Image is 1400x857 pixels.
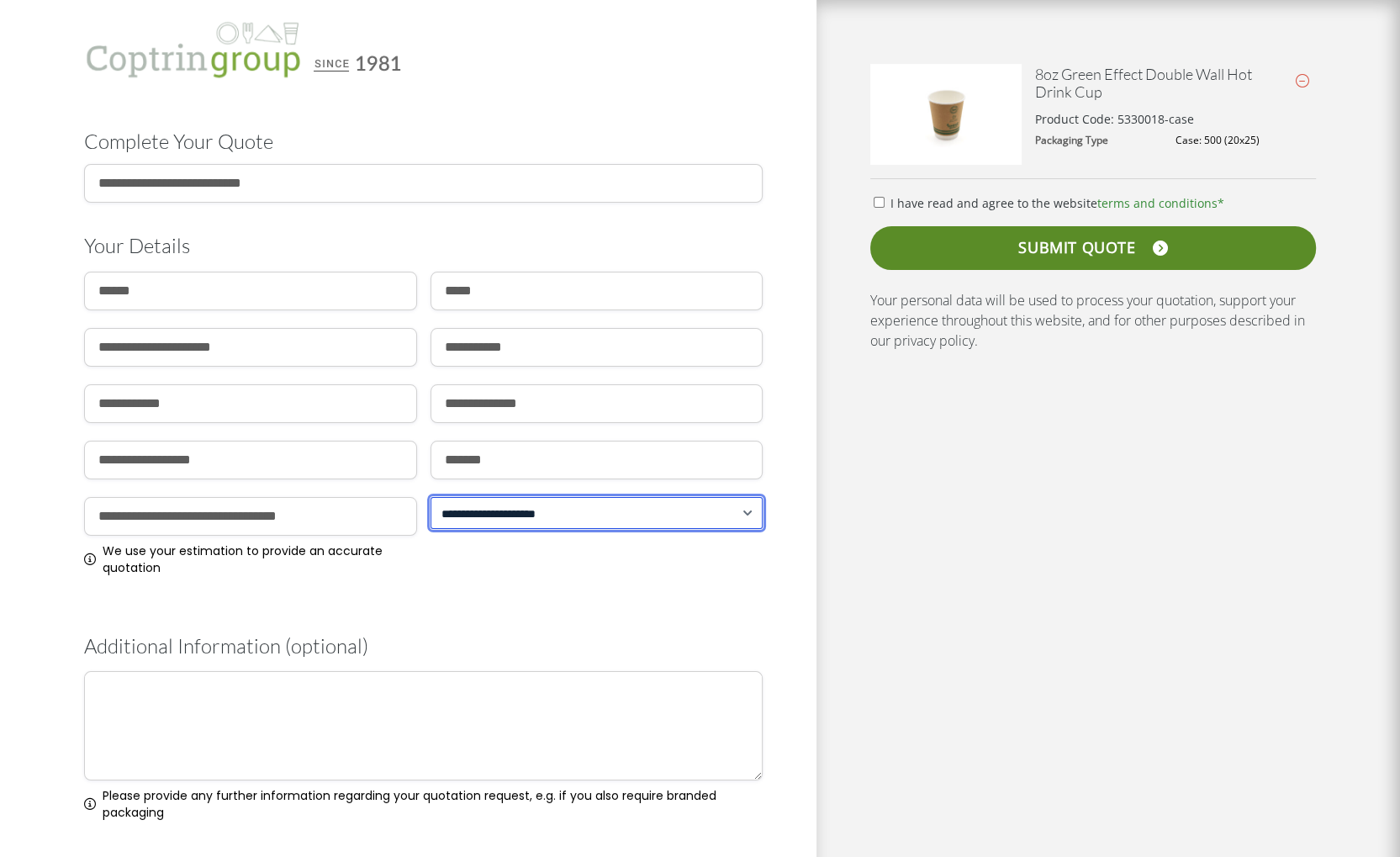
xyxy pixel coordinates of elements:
img: 8oz-Green-Effect-Double-Wall-Cup-400x267.jpg [870,64,1022,165]
span: SUBMIT QUOTE [1018,239,1135,257]
h1: Complete Your Quote [84,130,763,154]
h3: Additional Information (optional) [84,634,763,659]
h3: Your Details [84,234,763,258]
div: We use your estimation to provide an accurate quotation [84,542,417,576]
a: 8oz Green Effect Double Wall Hot Drink Cup [1035,65,1252,102]
input: I have read and agree to the websiteterms and conditions* [874,197,885,208]
dd: Case: 500 (20x25) [1175,135,1316,146]
img: Coptrin Group [84,12,421,89]
p: Product Code: 5330018-case [1035,110,1194,128]
span: I have read and agree to the website [890,195,1224,211]
a: terms and conditions* [1097,195,1224,211]
a: SUBMIT QUOTE [870,226,1316,270]
dt: Packaging Type [1035,135,1153,146]
div: Please provide any further information regarding your quotation request, e.g. if you also require... [84,787,763,821]
p: Your personal data will be used to process your quotation, support your experience throughout thi... [870,290,1316,351]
